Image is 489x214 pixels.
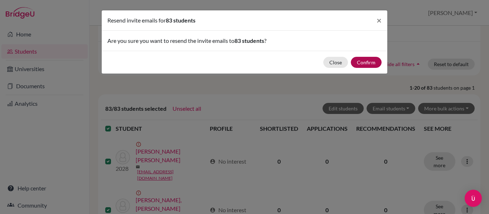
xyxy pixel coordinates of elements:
[323,57,348,68] button: Close
[465,190,482,207] div: Open Intercom Messenger
[234,37,264,44] span: 83 students
[166,17,195,24] span: 83 students
[107,36,382,45] p: Are you sure you want to resend the invite emails to ?
[107,17,166,24] span: Resend invite emails for
[377,15,382,25] span: ×
[371,10,387,30] button: Close
[351,57,382,68] button: Confirm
